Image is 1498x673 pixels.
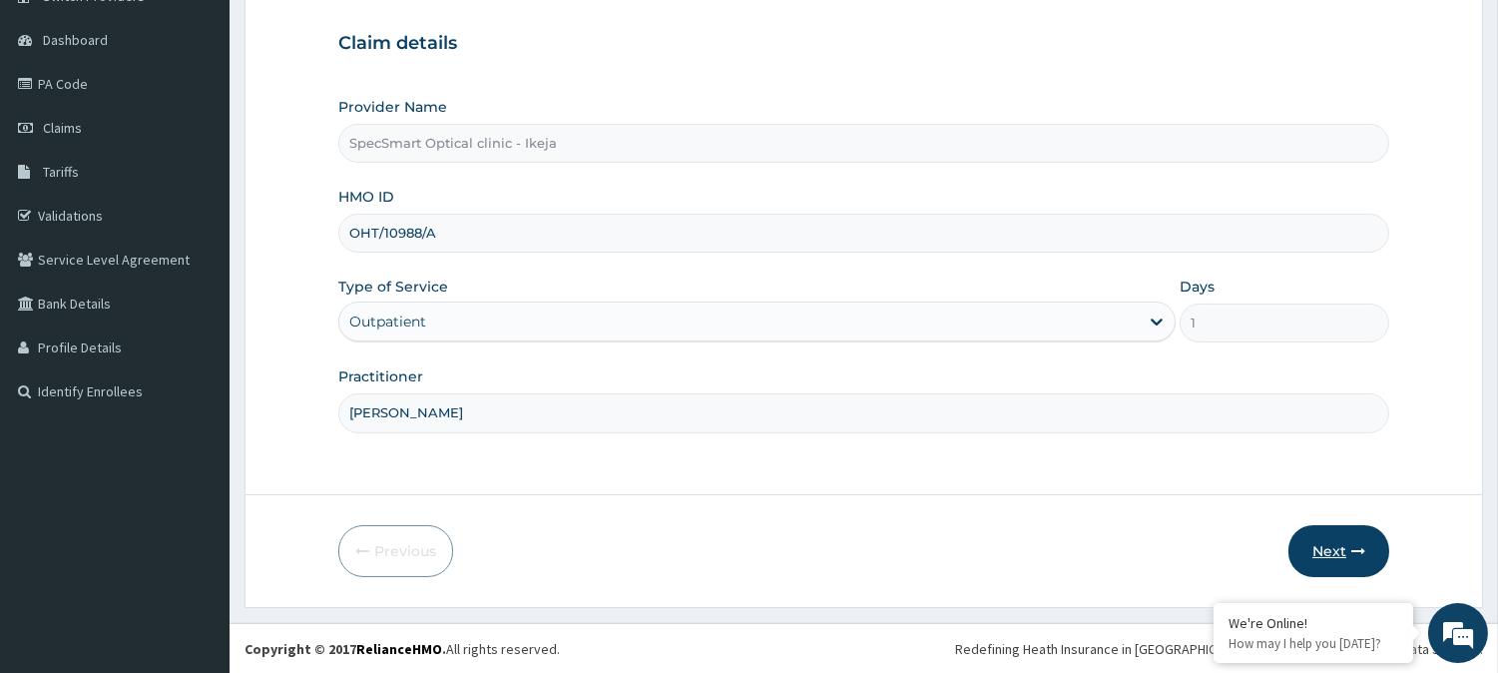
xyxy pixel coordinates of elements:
[43,31,108,49] span: Dashboard
[116,207,275,408] span: We're online!
[1288,525,1389,577] button: Next
[338,97,447,117] label: Provider Name
[338,366,423,386] label: Practitioner
[1229,614,1398,632] div: We're Online!
[43,119,82,137] span: Claims
[338,277,448,297] label: Type of Service
[10,455,380,525] textarea: Type your message and hit 'Enter'
[104,112,335,138] div: Chat with us now
[37,100,81,150] img: d_794563401_company_1708531726252_794563401
[356,640,442,658] a: RelianceHMO
[338,393,1389,432] input: Enter Name
[43,163,79,181] span: Tariffs
[338,214,1389,253] input: Enter HMO ID
[245,640,446,658] strong: Copyright © 2017 .
[1229,635,1398,652] p: How may I help you today?
[955,639,1483,659] div: Redefining Heath Insurance in [GEOGRAPHIC_DATA] using Telemedicine and Data Science!
[338,33,1389,55] h3: Claim details
[1180,277,1215,297] label: Days
[338,525,453,577] button: Previous
[338,187,394,207] label: HMO ID
[349,312,426,332] div: Outpatient
[327,10,375,58] div: Minimize live chat window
